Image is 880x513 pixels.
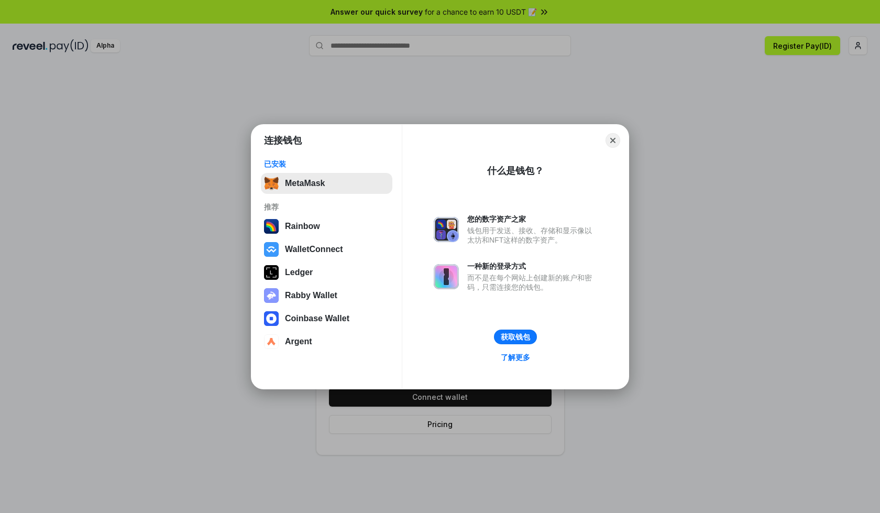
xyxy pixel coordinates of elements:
[285,268,313,277] div: Ledger
[501,353,530,362] div: 了解更多
[264,334,279,349] img: svg+xml,%3Csvg%20width%3D%2228%22%20height%3D%2228%22%20viewBox%3D%220%200%2028%2028%22%20fill%3D...
[261,308,392,329] button: Coinbase Wallet
[261,216,392,237] button: Rainbow
[434,217,459,242] img: svg+xml,%3Csvg%20xmlns%3D%22http%3A%2F%2Fwww.w3.org%2F2000%2Fsvg%22%20fill%3D%22none%22%20viewBox...
[434,264,459,289] img: svg+xml,%3Csvg%20xmlns%3D%22http%3A%2F%2Fwww.w3.org%2F2000%2Fsvg%22%20fill%3D%22none%22%20viewBox...
[261,331,392,352] button: Argent
[467,273,597,292] div: 而不是在每个网站上创建新的账户和密码，只需连接您的钱包。
[467,214,597,224] div: 您的数字资产之家
[264,176,279,191] img: svg+xml,%3Csvg%20fill%3D%22none%22%20height%3D%2233%22%20viewBox%3D%220%200%2035%2033%22%20width%...
[494,351,536,364] a: 了解更多
[285,222,320,231] div: Rainbow
[264,265,279,280] img: svg+xml,%3Csvg%20xmlns%3D%22http%3A%2F%2Fwww.w3.org%2F2000%2Fsvg%22%20width%3D%2228%22%20height%3...
[487,165,544,177] div: 什么是钱包？
[494,330,537,344] button: 获取钱包
[501,332,530,342] div: 获取钱包
[264,134,302,147] h1: 连接钱包
[261,173,392,194] button: MetaMask
[285,179,325,188] div: MetaMask
[261,262,392,283] button: Ledger
[264,288,279,303] img: svg+xml,%3Csvg%20xmlns%3D%22http%3A%2F%2Fwww.w3.org%2F2000%2Fsvg%22%20fill%3D%22none%22%20viewBox...
[261,285,392,306] button: Rabby Wallet
[467,226,597,245] div: 钱包用于发送、接收、存储和显示像以太坊和NFT这样的数字资产。
[285,337,312,346] div: Argent
[264,311,279,326] img: svg+xml,%3Csvg%20width%3D%2228%22%20height%3D%2228%22%20viewBox%3D%220%200%2028%2028%22%20fill%3D...
[606,133,620,148] button: Close
[261,239,392,260] button: WalletConnect
[264,159,389,169] div: 已安装
[467,261,597,271] div: 一种新的登录方式
[264,219,279,234] img: svg+xml,%3Csvg%20width%3D%22120%22%20height%3D%22120%22%20viewBox%3D%220%200%20120%20120%22%20fil...
[285,291,337,300] div: Rabby Wallet
[285,245,343,254] div: WalletConnect
[285,314,349,323] div: Coinbase Wallet
[264,242,279,257] img: svg+xml,%3Csvg%20width%3D%2228%22%20height%3D%2228%22%20viewBox%3D%220%200%2028%2028%22%20fill%3D...
[264,202,389,212] div: 推荐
